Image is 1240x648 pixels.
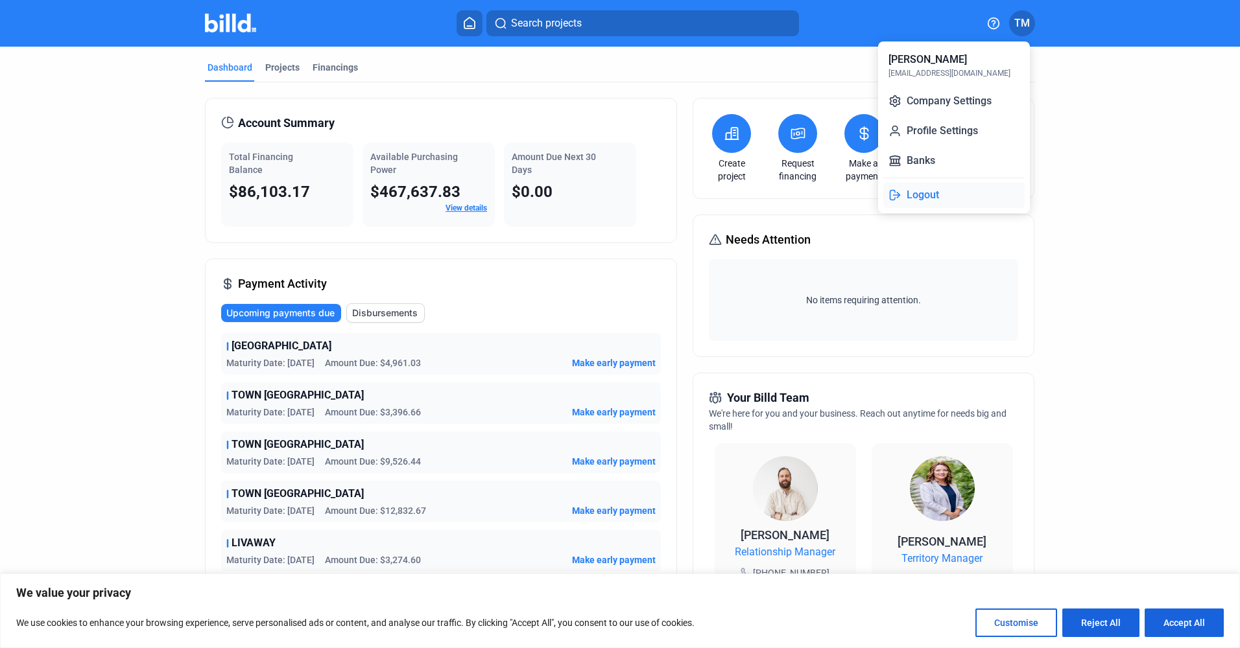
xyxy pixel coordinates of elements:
[883,148,1025,174] button: Banks
[888,52,967,67] div: [PERSON_NAME]
[16,615,695,631] p: We use cookies to enhance your browsing experience, serve personalised ads or content, and analys...
[883,88,1025,114] button: Company Settings
[883,118,1025,144] button: Profile Settings
[1062,608,1139,637] button: Reject All
[975,608,1057,637] button: Customise
[883,182,1025,208] button: Logout
[16,585,1224,601] p: We value your privacy
[1145,608,1224,637] button: Accept All
[888,67,1010,79] div: [EMAIL_ADDRESS][DOMAIN_NAME]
